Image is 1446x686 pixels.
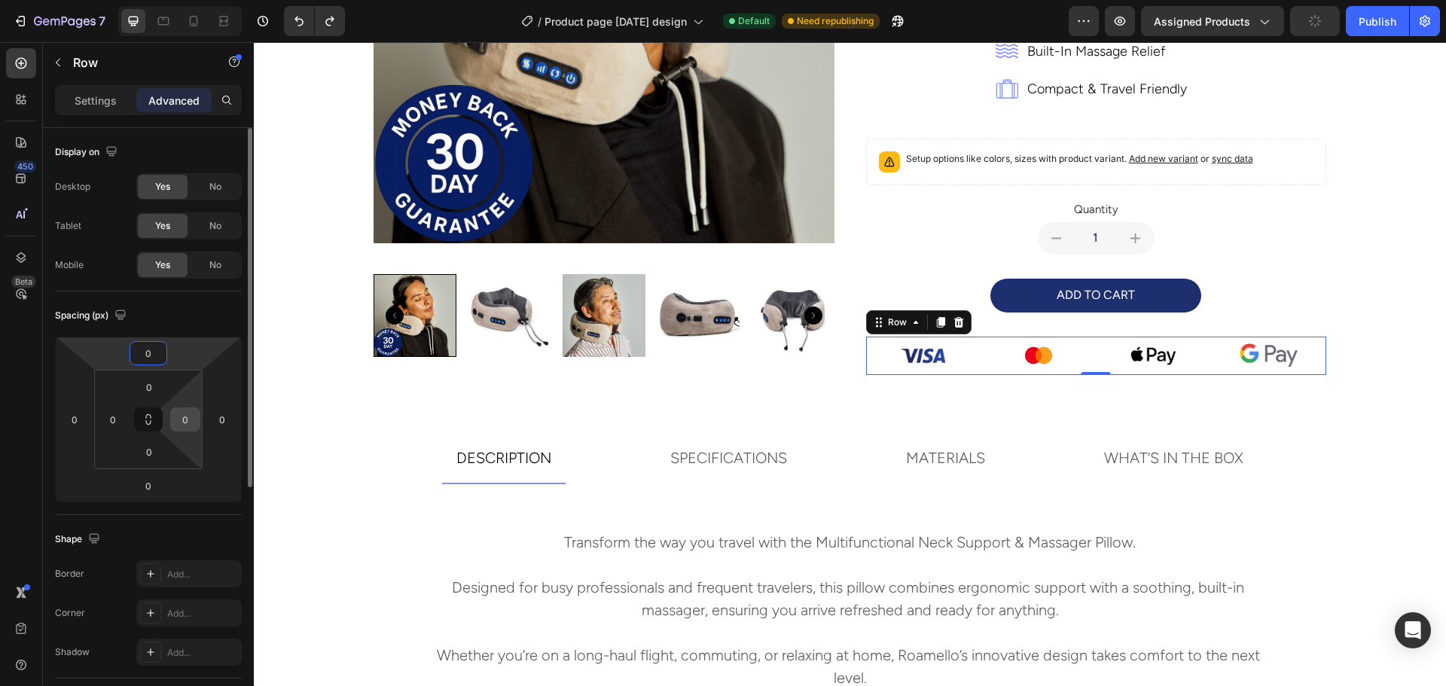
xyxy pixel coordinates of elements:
[958,111,999,122] span: sync data
[148,93,200,108] p: Advanced
[1141,6,1284,36] button: Assigned Products
[167,646,238,660] div: Add...
[803,242,881,264] div: ADD TO CART
[55,529,103,550] div: Shape
[538,14,541,29] span: /
[133,474,163,497] input: 0
[55,219,81,233] div: Tablet
[55,567,84,581] div: Border
[822,180,863,212] input: quantity
[551,264,569,282] button: Carousel Next Arrow
[797,14,874,28] span: Need republishing
[209,219,221,233] span: No
[863,180,901,212] button: increment
[155,180,170,194] span: Yes
[738,14,770,28] span: Default
[102,408,124,431] input: 0px
[63,408,86,431] input: 0
[55,645,90,659] div: Shadow
[871,294,928,333] img: gempages_552430879104828215-90e8e45f-cfe2-4ad8-859d-20d703dbab41.png
[416,399,533,432] p: SPECIFICATIONS
[1395,612,1431,648] div: Open Intercom Messenger
[773,30,933,63] p: compact & travel friendly
[134,376,164,398] input: 0px
[55,180,90,194] div: Desktop
[784,180,822,212] button: decrement
[11,276,36,288] div: Beta
[55,306,130,326] div: Spacing (px)
[1154,14,1250,29] span: Assigned Products
[155,219,170,233] span: Yes
[174,408,197,431] input: 0px
[1346,6,1409,36] button: Publish
[209,180,221,194] span: No
[55,258,84,272] div: Mobile
[211,408,233,431] input: 0
[284,6,345,36] div: Undo/Redo
[875,111,944,122] span: Add new variant
[944,111,999,122] span: or
[652,109,999,124] p: Setup options like colors, sizes with product variant.
[99,12,105,30] p: 7
[545,14,687,29] span: Product page [DATE] design
[14,160,36,172] div: 450
[73,53,201,72] p: Row
[133,342,163,364] input: 0
[641,294,698,332] img: gempages_552430879104828215-d24f1454-989f-4d45-8e1c-7770a66066ec.png
[652,399,731,432] p: MATERIALS
[737,236,947,270] button: ADD TO CART
[167,607,238,620] div: Add...
[167,568,238,581] div: Add...
[631,273,656,287] div: Row
[850,399,990,432] p: WHAT’S IN THE BOX
[986,301,1043,325] img: gempages_552430879104828215-8f8dd938-a02e-4e4c-b684-5189d98f9e72.png
[175,489,1017,647] p: Transform the way you travel with the Multifunctional Neck Support & Massager Pillow. Designed fo...
[209,258,221,272] span: No
[203,399,297,432] p: DESCRIPTION
[612,159,1073,177] div: Quantity
[1359,14,1396,29] div: Publish
[6,6,112,36] button: 7
[155,258,170,272] span: Yes
[55,142,120,163] div: Display on
[766,300,804,325] img: gempages_552430879104828215-3ffef36c-cda1-4dcd-8313-f9aac973ea81.png
[254,42,1446,686] iframe: To enrich screen reader interactions, please activate Accessibility in Grammarly extension settings
[75,93,117,108] p: Settings
[134,441,164,463] input: 0px
[55,606,85,620] div: Corner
